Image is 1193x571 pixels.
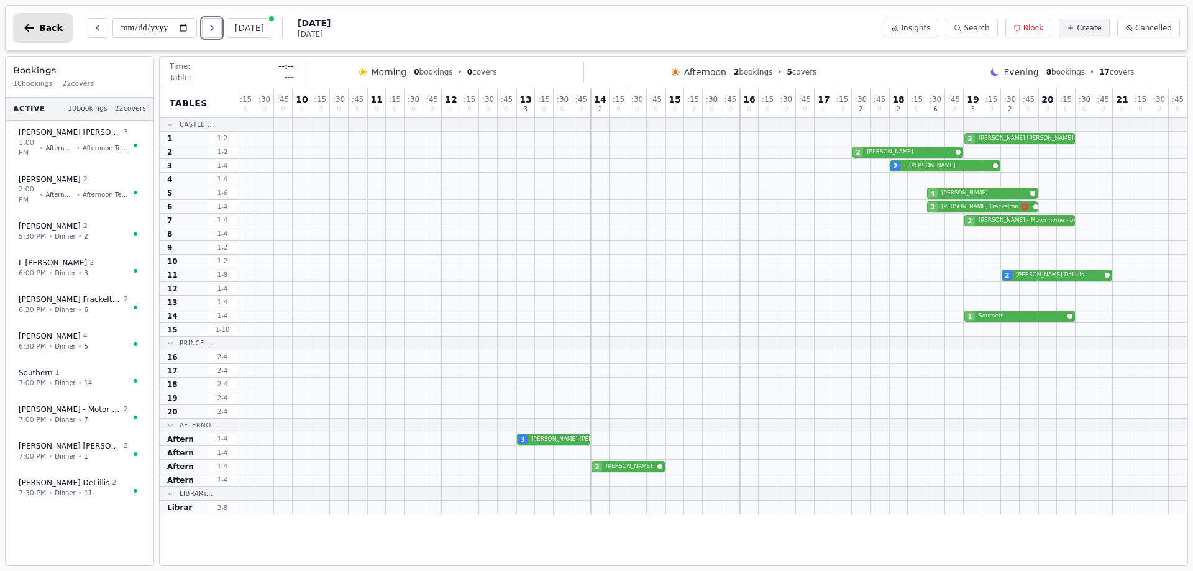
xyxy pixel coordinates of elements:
span: [PERSON_NAME] Frackelton [19,295,121,304]
span: 1 - 4 [208,284,237,293]
span: : 45 [501,96,513,103]
span: Afternoon Tea [45,190,74,199]
span: 0 [1026,106,1030,112]
span: 4 [931,189,935,198]
span: 5 [971,106,975,112]
span: 0 [989,106,993,112]
span: 2:00 PM [19,185,37,205]
span: 11 [370,95,382,104]
span: : 30 [1153,96,1165,103]
span: 3 [167,161,172,171]
span: 7 [167,216,172,226]
span: 20 [167,407,178,417]
span: Aftern [167,434,194,444]
span: Back [39,24,63,32]
button: Insights [884,19,939,37]
span: [PERSON_NAME] Frackelton [941,203,1018,211]
span: 0 [244,106,247,112]
span: • [78,415,82,424]
span: • [39,190,43,199]
span: 2 - 4 [208,352,237,362]
span: Active [13,104,45,114]
span: 18 [892,95,904,104]
span: 0 [1176,106,1179,112]
span: : 45 [1023,96,1035,103]
span: Table: [170,73,191,83]
span: : 15 [1135,96,1146,103]
span: 17 [167,366,178,376]
span: bookings [734,67,772,77]
span: Cancelled [1135,23,1172,33]
span: 0 [822,106,826,112]
span: : 15 [240,96,252,103]
span: 1 - 4 [208,311,237,321]
span: : 45 [352,96,363,103]
span: Evening [1003,66,1038,78]
span: Dinner [55,342,75,351]
span: 0 [1157,106,1161,112]
span: Dinner [55,415,75,424]
span: [PERSON_NAME] [PERSON_NAME] [979,134,1073,143]
span: 11 [167,270,178,280]
span: : 45 [874,96,885,103]
span: 21 [1116,95,1128,104]
span: • [78,268,82,278]
span: • [78,488,82,498]
span: 0 [728,106,732,112]
span: 0 [1138,106,1142,112]
span: : 30 [1079,96,1090,103]
span: Afterno... [180,421,217,430]
span: : 45 [1097,96,1109,103]
span: 17 [1099,68,1110,76]
span: : 45 [650,96,662,103]
span: : 45 [724,96,736,103]
span: • [78,378,82,388]
span: : 30 [631,96,643,103]
span: 6 [167,202,172,212]
span: 1:00 PM [19,138,37,158]
span: 2 [124,441,128,452]
span: Tables [170,97,208,109]
button: [PERSON_NAME] 22:00 PM•Afternoon Tea•Afternoon Tea Room 3 [11,168,149,212]
span: 0 [1082,106,1086,112]
span: 22 covers [63,79,94,89]
span: Morning [372,66,407,78]
span: 6:30 PM [19,342,46,352]
span: 7:30 PM [19,488,46,499]
span: covers [467,67,497,77]
span: 2 - 4 [208,380,237,389]
span: 2 [1008,106,1012,112]
span: 1 - 4 [208,175,237,184]
span: 5:30 PM [19,232,46,242]
button: Southern17:00 PM•Dinner•14 [11,361,149,395]
span: [PERSON_NAME] [606,462,655,471]
span: 0 [505,106,508,112]
span: 3 [521,435,525,444]
button: Cancelled [1117,19,1180,37]
span: • [78,342,82,351]
span: [PERSON_NAME] [19,175,81,185]
span: : 30 [1004,96,1016,103]
span: • [777,67,782,77]
button: L [PERSON_NAME]26:00 PM•Dinner•3 [11,251,149,285]
span: 0 [784,106,788,112]
span: Dinner [55,378,75,388]
button: Block [1005,19,1051,37]
span: 2 [931,203,935,212]
span: 5 [787,68,792,76]
span: : 30 [557,96,569,103]
button: [PERSON_NAME]46:30 PM•Dinner•5 [11,324,149,359]
span: 0 [467,68,472,76]
span: 3 [85,268,88,278]
span: 0 [355,106,359,112]
span: 2 [734,68,739,76]
span: Dinner [55,488,75,498]
span: 0 [579,106,583,112]
span: 0 [803,106,807,112]
span: [PERSON_NAME] [PERSON_NAME] [19,441,121,451]
span: : 45 [575,96,587,103]
span: [DATE] [298,17,331,29]
span: 2 - 4 [208,407,237,416]
span: : 15 [464,96,475,103]
span: bookings [1046,67,1085,77]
